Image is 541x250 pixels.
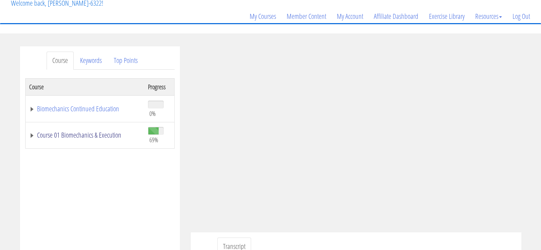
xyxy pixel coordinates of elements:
a: Biomechanics Continued Education [29,105,141,112]
th: Course [25,78,144,95]
th: Progress [144,78,174,95]
a: Course [47,52,74,70]
a: Keywords [74,52,107,70]
span: 0% [149,110,156,117]
a: Course 01 Biomechanics & Execution [29,132,141,139]
a: Top Points [108,52,143,70]
span: 69% [149,136,158,144]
